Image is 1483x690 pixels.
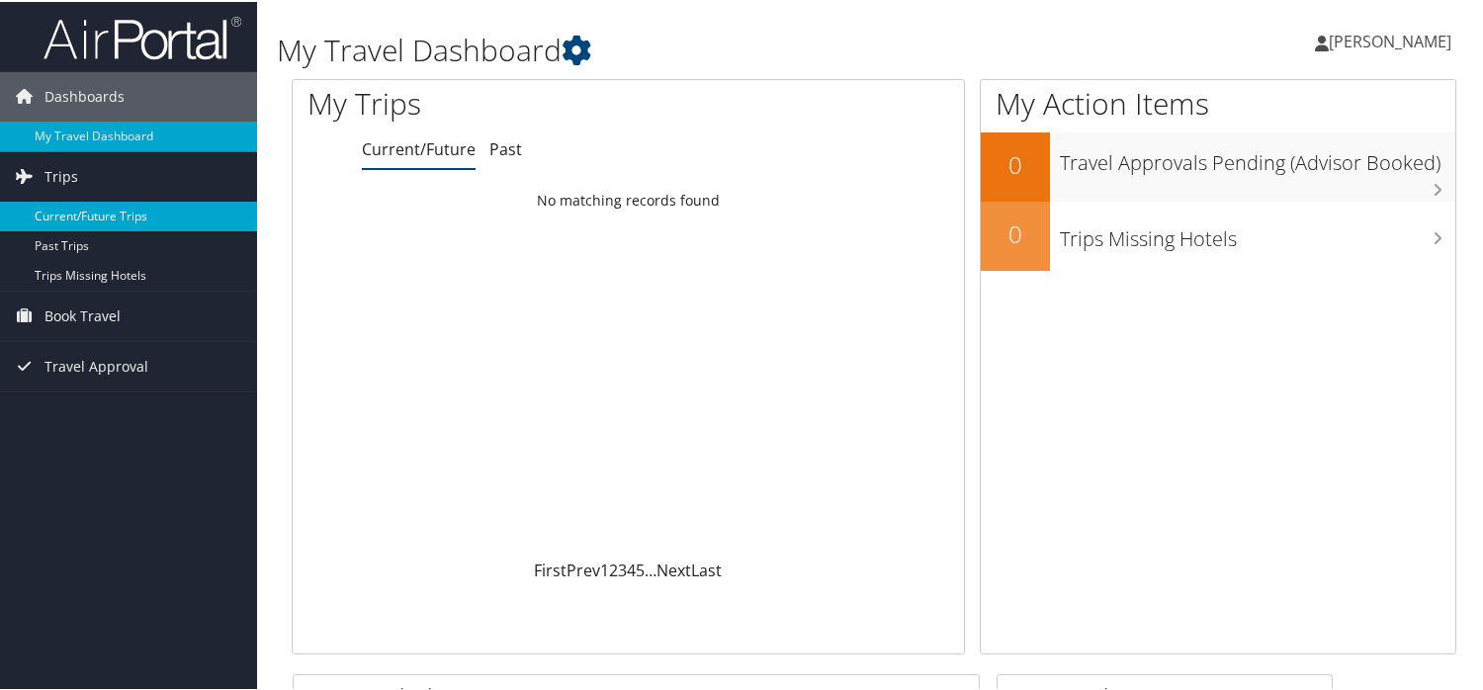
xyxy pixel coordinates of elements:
[981,216,1050,249] h2: 0
[981,130,1455,200] a: 0Travel Approvals Pending (Advisor Booked)
[44,290,121,339] span: Book Travel
[307,81,669,123] h1: My Trips
[645,558,656,579] span: …
[489,136,522,158] a: Past
[981,81,1455,123] h1: My Action Items
[567,558,600,579] a: Prev
[44,70,125,120] span: Dashboards
[44,150,78,200] span: Trips
[534,558,567,579] a: First
[1060,214,1455,251] h3: Trips Missing Hotels
[618,558,627,579] a: 3
[1315,10,1471,69] a: [PERSON_NAME]
[981,146,1050,180] h2: 0
[609,558,618,579] a: 2
[277,28,1073,69] h1: My Travel Dashboard
[600,558,609,579] a: 1
[44,13,241,59] img: airportal-logo.png
[691,558,722,579] a: Last
[636,558,645,579] a: 5
[293,181,964,216] td: No matching records found
[627,558,636,579] a: 4
[656,558,691,579] a: Next
[981,200,1455,269] a: 0Trips Missing Hotels
[1329,29,1451,50] span: [PERSON_NAME]
[362,136,476,158] a: Current/Future
[1060,137,1455,175] h3: Travel Approvals Pending (Advisor Booked)
[44,340,148,389] span: Travel Approval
